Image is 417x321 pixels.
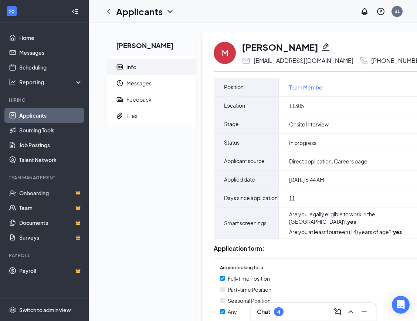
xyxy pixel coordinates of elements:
[19,152,82,167] a: Talent Network
[228,285,271,294] span: Part-time Position
[9,306,16,314] svg: Settings
[19,123,82,138] a: Sourcing Tools
[224,97,245,115] span: Location
[19,30,82,45] a: Home
[392,296,410,314] div: Open Intercom Messenger
[126,75,190,91] span: Messages
[9,97,81,103] div: Hiring
[107,59,196,75] a: ContactCardInfo
[19,306,71,314] div: Switch to admin view
[289,139,316,146] span: In progress
[289,83,324,91] a: Team Member
[71,8,79,15] svg: Collapse
[126,112,138,119] div: Files
[228,308,237,316] span: Any
[224,115,239,133] span: Stage
[19,78,83,86] div: Reporting
[321,43,330,51] svg: Pencil
[107,75,196,91] a: ClockMessages
[116,112,123,119] svg: Paperclip
[116,63,123,71] svg: ContactCard
[358,306,370,318] button: Minimize
[289,121,329,128] span: Onsite Interview
[346,307,355,316] svg: ChevronUp
[347,218,356,225] strong: yes
[332,306,343,318] button: ComposeMessage
[126,96,152,103] div: Feedback
[254,57,353,64] div: [EMAIL_ADDRESS][DOMAIN_NAME]
[19,138,82,152] a: Job Postings
[107,91,196,108] a: ReportFeedback
[9,252,81,259] div: Payroll
[19,263,82,278] a: PayrollCrown
[242,56,251,65] svg: Email
[126,63,136,71] div: Info
[104,7,113,16] svg: ChevronLeft
[393,229,402,235] strong: yes
[116,5,163,18] h1: Applicants
[19,60,82,75] a: Scheduling
[107,108,196,124] a: PaperclipFiles
[8,7,16,15] svg: WorkstreamLogo
[224,78,244,96] span: Position
[224,170,255,189] span: Applied date
[166,7,174,16] svg: ChevronDown
[360,7,369,16] svg: Notifications
[289,176,324,183] span: [DATE] 6:44 AM
[222,48,228,58] div: M
[9,175,81,181] div: Team Management
[228,274,270,283] span: Full-time Position
[289,195,295,202] span: 11
[224,152,265,170] span: Applicant source
[242,41,318,53] h1: [PERSON_NAME]
[19,215,82,230] a: DocumentsCrown
[257,308,270,316] h3: Chat
[19,186,82,200] a: OnboardingCrown
[220,264,265,271] span: Are you looking for a:
[228,297,271,305] span: Seasonal Position
[19,45,82,60] a: Messages
[19,108,82,123] a: Applicants
[224,134,240,152] span: Status
[116,96,123,103] svg: Report
[224,214,267,232] span: Smart screenings
[9,78,16,86] svg: Analysis
[345,306,357,318] button: ChevronUp
[289,102,304,109] span: 11305
[359,56,368,65] svg: Phone
[394,8,400,14] div: S1
[19,230,82,245] a: SurveysCrown
[289,158,367,165] span: Direct application, Careers page
[277,309,280,315] div: 4
[224,189,278,207] span: Days since application
[333,307,342,316] svg: ComposeMessage
[376,7,385,16] svg: QuestionInfo
[116,80,123,87] svg: Clock
[19,200,82,215] a: TeamCrown
[107,32,196,56] h2: [PERSON_NAME]
[360,307,369,316] svg: Minimize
